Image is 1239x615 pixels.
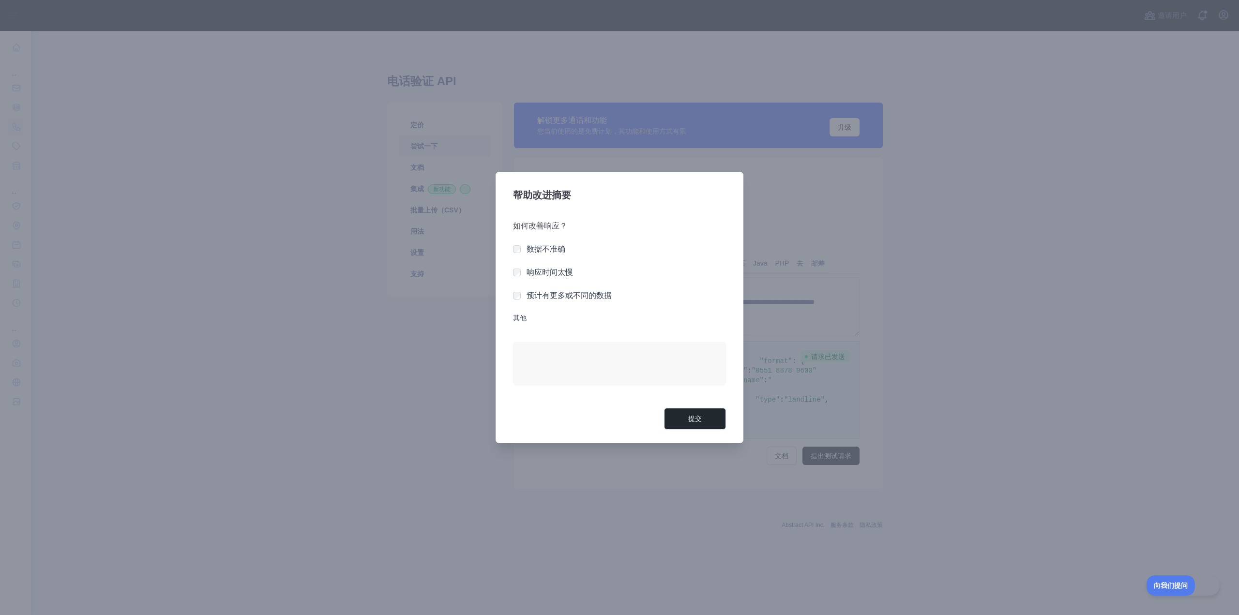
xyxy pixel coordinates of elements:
[1147,575,1220,596] iframe: 切换客户支持
[513,190,571,200] font: 帮助改进摘要
[527,245,565,253] font: 数据不准确
[513,314,527,322] font: 其他
[664,408,726,430] button: 提交
[513,222,567,230] font: 如何改善响应？
[688,415,702,422] font: 提交
[527,268,573,276] font: 响应时间太慢
[527,291,612,300] font: 预计有更多或不同的数据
